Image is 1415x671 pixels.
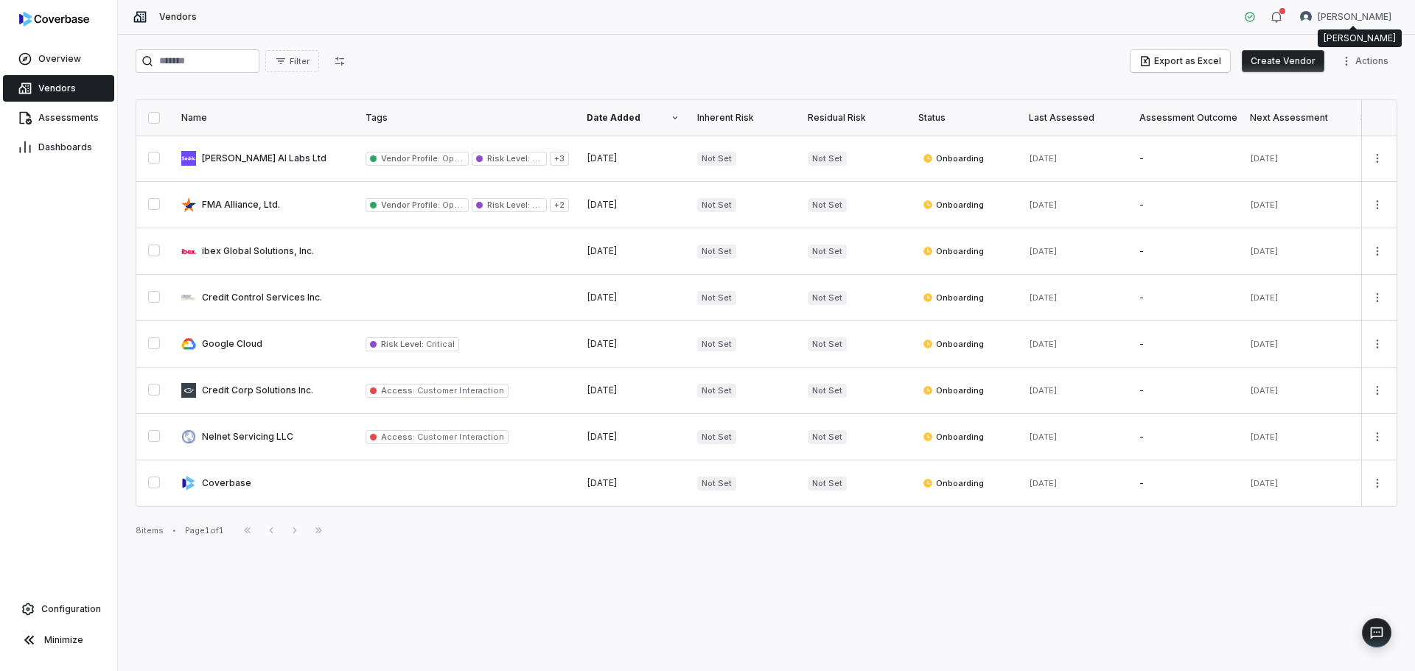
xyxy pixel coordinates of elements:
button: More actions [1366,194,1389,216]
td: - [1131,136,1241,182]
td: - [1131,321,1241,368]
span: Filter [290,56,310,67]
span: Vendors [159,11,197,23]
span: Operations [440,153,488,164]
span: Onboarding [923,292,984,303]
button: More actions [1366,287,1389,309]
span: Not Set [697,198,736,212]
span: [DATE] [587,384,618,396]
span: Onboarding [923,245,984,257]
div: 8 items [136,525,164,536]
button: More actions [1366,147,1389,169]
span: [DATE] [1029,200,1058,210]
button: Dani Vattuone avatar[PERSON_NAME] [1291,6,1400,28]
div: Tags [366,112,569,124]
span: Risk Level : [381,339,424,349]
td: - [1131,228,1241,275]
span: Critical [424,339,454,349]
td: - [1131,275,1241,321]
div: Assessment Outcome [1139,112,1232,124]
span: Onboarding [923,384,984,396]
td: - [1131,368,1241,414]
span: Assessments [38,112,99,124]
span: Onboarding [923,338,984,350]
a: Dashboards [3,134,114,161]
span: [DATE] [1029,292,1058,303]
div: Residual Risk [808,112,901,124]
span: Not Set [808,430,847,444]
span: [DATE] [587,292,618,303]
div: Name [181,112,348,124]
span: Not Set [697,152,736,166]
div: Next Assessment [1250,112,1343,124]
span: [DATE] [1250,200,1279,210]
span: [DATE] [1250,292,1279,303]
span: [DATE] [1029,432,1058,442]
button: More actions [1366,426,1389,448]
span: Not Set [808,245,847,259]
div: Date Added [587,112,679,124]
span: Access : [381,432,415,442]
span: [DATE] [1250,478,1279,488]
span: + 2 [550,198,569,212]
img: Dani Vattuone avatar [1300,11,1312,23]
span: Critical [530,200,560,210]
span: Dashboards [38,141,92,153]
button: Minimize [6,625,111,655]
span: [DATE] [1250,339,1279,349]
div: Inherent Risk [697,112,790,124]
span: [DATE] [587,477,618,488]
span: Onboarding [923,431,984,443]
span: Not Set [697,291,736,305]
span: [DATE] [1029,478,1058,488]
span: Onboarding [923,477,984,489]
span: Configuration [41,603,101,615]
span: [DATE] [1029,153,1058,164]
div: • [172,525,176,535]
span: [PERSON_NAME] [1318,11,1391,23]
span: [DATE] [1250,246,1279,256]
span: [DATE] [587,431,618,442]
div: Page 1 of 1 [185,525,224,536]
span: Vendors [38,82,76,94]
span: Vendor Profile : [381,200,440,210]
span: Minimize [44,634,83,646]
span: Operations [440,200,488,210]
span: Overview [38,53,81,65]
td: - [1131,182,1241,228]
span: Risk Level : [487,153,530,164]
a: Overview [3,46,114,72]
button: More actions [1366,240,1389,262]
span: [DATE] [1029,339,1058,349]
span: [DATE] [587,338,618,349]
span: [DATE] [1029,385,1058,396]
span: [DATE] [1250,432,1279,442]
span: Not Set [697,337,736,351]
div: Last Assessed [1029,112,1122,124]
div: [PERSON_NAME] [1324,32,1396,44]
span: Critical [530,153,560,164]
span: [DATE] [587,199,618,210]
button: More actions [1366,379,1389,401]
td: - [1131,460,1241,507]
span: [DATE] [1250,385,1279,396]
span: [DATE] [1250,153,1279,164]
span: + 3 [550,152,569,166]
button: More actions [1366,472,1389,494]
span: Not Set [697,384,736,398]
span: Not Set [808,384,847,398]
span: [DATE] [1029,246,1058,256]
span: Customer Interaction [415,385,504,396]
button: More actions [1366,333,1389,355]
img: logo-D7KZi-bG.svg [19,12,89,27]
span: Not Set [808,198,847,212]
a: Configuration [6,596,111,622]
span: Onboarding [923,199,984,211]
span: Not Set [808,152,847,166]
button: More actions [1336,50,1397,72]
span: Vendor Profile : [381,153,440,164]
span: Customer Interaction [415,432,504,442]
button: Export as Excel [1131,50,1230,72]
span: Not Set [697,245,736,259]
span: Not Set [808,291,847,305]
